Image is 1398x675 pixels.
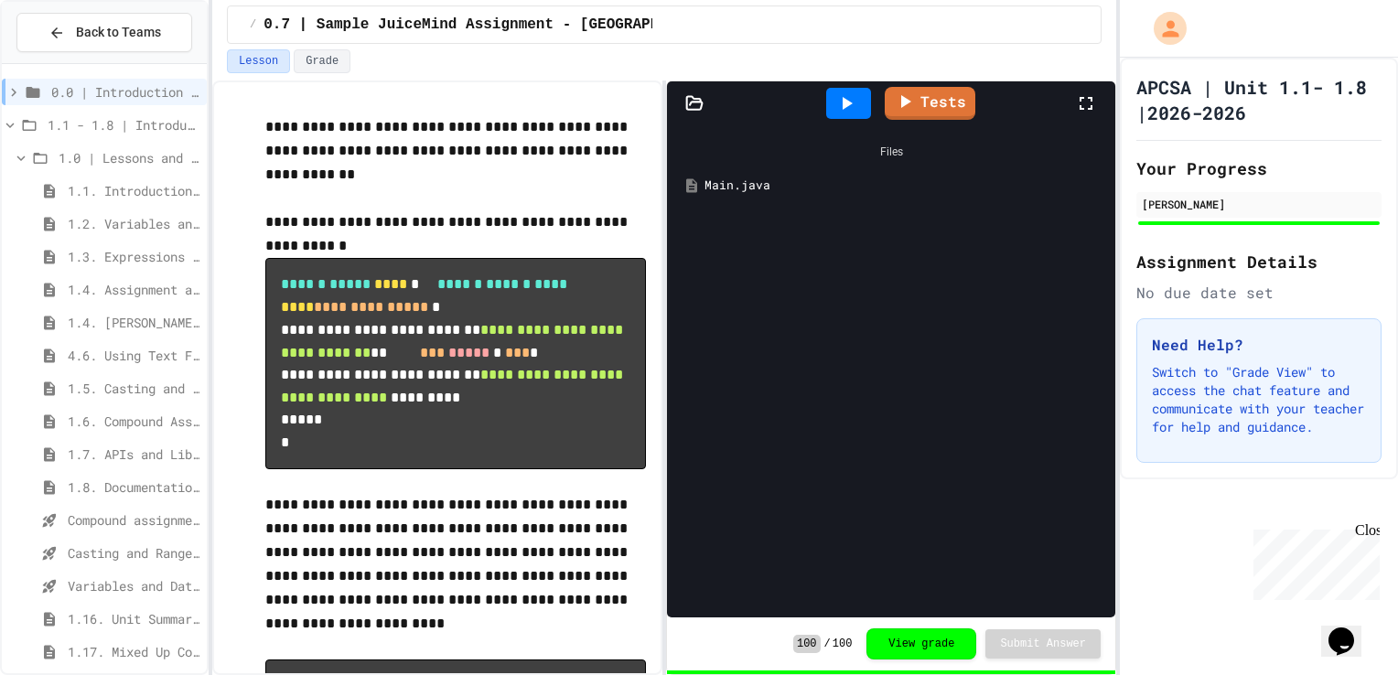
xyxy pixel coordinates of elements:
button: Grade [294,49,350,73]
h2: Assignment Details [1136,249,1382,274]
span: 1.16. Unit Summary 1a (1.1-1.6) [68,609,199,628]
span: 1.3. Expressions and Output [New] [68,247,199,266]
span: 1.7. APIs and Libraries [68,445,199,464]
span: 0.0 | Introduction to APCSA [51,82,199,102]
span: 4.6. Using Text Files [68,346,199,365]
span: Variables and Data Types - Quiz [68,576,199,595]
div: Files [676,134,1106,169]
span: Submit Answer [1000,637,1086,651]
h1: APCSA | Unit 1.1- 1.8 |2026-2026 [1136,74,1382,125]
iframe: chat widget [1321,602,1380,657]
div: Chat with us now!Close [7,7,126,116]
span: 1.4. Assignment and Input [68,280,199,299]
span: 1.1. Introduction to Algorithms, Programming, and Compilers [68,181,199,200]
span: 1.4. [PERSON_NAME] and User Input [68,313,199,332]
span: 1.17. Mixed Up Code Practice 1.1-1.6 [68,642,199,661]
iframe: chat widget [1246,522,1380,600]
span: Casting and Ranges of variables - Quiz [68,543,199,562]
div: Main.java [704,177,1104,195]
span: Back to Teams [76,23,161,42]
span: / [824,637,831,651]
p: Switch to "Grade View" to access the chat feature and communicate with your teacher for help and ... [1152,363,1366,436]
div: No due date set [1136,282,1382,304]
h3: Need Help? [1152,334,1366,356]
span: 1.6. Compound Assignment Operators [68,412,199,431]
span: 1.5. Casting and Ranges of Values [68,379,199,398]
button: View grade [866,628,976,659]
button: Lesson [227,49,290,73]
span: 1.8. Documentation with Comments and Preconditions [68,477,199,497]
span: 0.7 | Sample JuiceMind Assignment - [GEOGRAPHIC_DATA] [263,14,729,36]
span: / [250,17,256,32]
div: [PERSON_NAME] [1142,196,1376,212]
span: 1.2. Variables and Data Types [68,214,199,233]
span: Compound assignment operators - Quiz [68,510,199,530]
span: 1.0 | Lessons and Notes [59,148,199,167]
button: Back to Teams [16,13,192,52]
span: 100 [833,637,853,651]
span: 1.1 - 1.8 | Introduction to Java [48,115,199,134]
a: Tests [885,87,975,120]
button: Submit Answer [985,629,1101,659]
span: 100 [793,635,821,653]
h2: Your Progress [1136,155,1382,181]
div: My Account [1135,7,1191,49]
